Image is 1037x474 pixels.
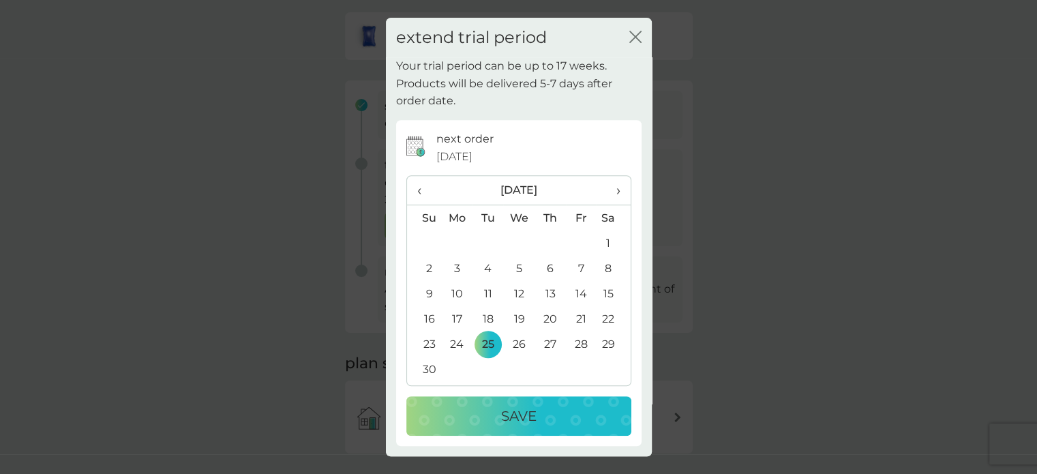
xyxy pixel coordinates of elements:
[566,306,597,331] td: 21
[596,281,630,306] td: 15
[472,205,503,231] th: Tu
[503,306,535,331] td: 19
[566,256,597,281] td: 7
[396,57,642,110] p: Your trial period can be up to 17 weeks. Products will be delivered 5-7 days after order date.
[596,256,630,281] td: 8
[535,205,565,231] th: Th
[503,205,535,231] th: We
[503,331,535,357] td: 26
[407,205,442,231] th: Su
[566,331,597,357] td: 28
[396,28,547,48] h2: extend trial period
[535,331,565,357] td: 27
[472,306,503,331] td: 18
[503,256,535,281] td: 5
[535,256,565,281] td: 6
[442,281,473,306] td: 10
[472,256,503,281] td: 4
[407,357,442,382] td: 30
[407,256,442,281] td: 2
[436,130,494,148] p: next order
[407,331,442,357] td: 23
[535,306,565,331] td: 20
[629,31,642,45] button: close
[442,331,473,357] td: 24
[442,256,473,281] td: 3
[407,281,442,306] td: 9
[442,205,473,231] th: Mo
[596,231,630,256] td: 1
[596,331,630,357] td: 29
[472,281,503,306] td: 11
[436,148,472,166] span: [DATE]
[566,281,597,306] td: 14
[501,405,537,427] p: Save
[406,396,631,436] button: Save
[566,205,597,231] th: Fr
[442,306,473,331] td: 17
[535,281,565,306] td: 13
[407,306,442,331] td: 16
[596,205,630,231] th: Sa
[503,281,535,306] td: 12
[417,176,432,205] span: ‹
[472,331,503,357] td: 25
[442,176,597,205] th: [DATE]
[606,176,620,205] span: ›
[596,306,630,331] td: 22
